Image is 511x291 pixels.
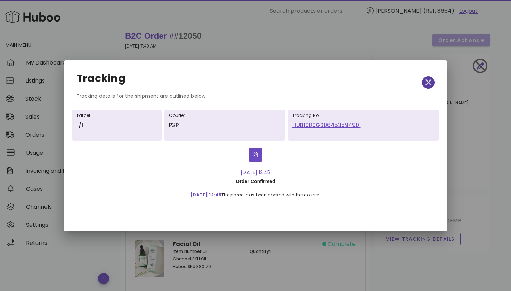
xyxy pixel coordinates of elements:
div: The parcel has been booked with the courier. [185,187,326,199]
div: [DATE] 12:45 [185,169,326,176]
p: P2P [169,121,280,129]
div: Order Confirmed [185,176,326,187]
a: HUB1080GB06453594901 [292,121,435,129]
h2: Tracking [76,73,125,84]
div: Tracking details for the shipment are outlined below [71,92,440,105]
h6: Tracking No. [292,113,435,118]
p: 1/1 [77,121,157,129]
h6: Parcel [77,113,157,118]
span: [DATE] 12:45 [190,192,221,198]
h6: Courier [169,113,280,118]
